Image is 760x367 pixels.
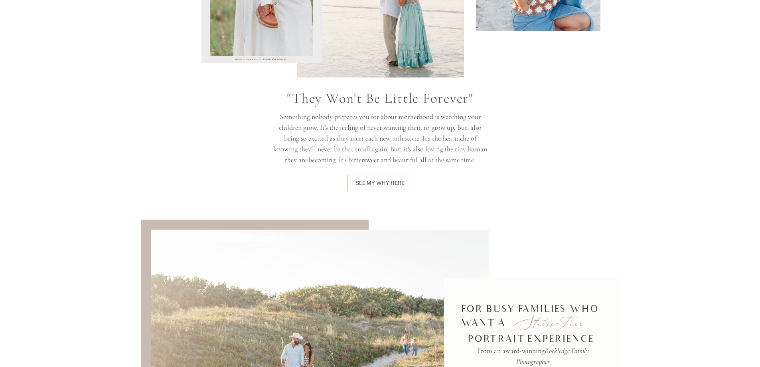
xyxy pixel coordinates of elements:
p: Stress-Free [514,313,588,329]
h2: Rockledge Family Photographers [235,58,288,61]
a: See my why here [356,179,405,187]
p: Something nobody prepares you for about motherhood is watching your children grow. It's the feeli... [273,111,488,171]
p: portrait experience [468,333,596,346]
p: For Busy Families who want a [461,303,603,332]
h3: "They Won't Be Little Forever" [264,88,497,111]
h3: From an award-winning [470,345,596,367]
